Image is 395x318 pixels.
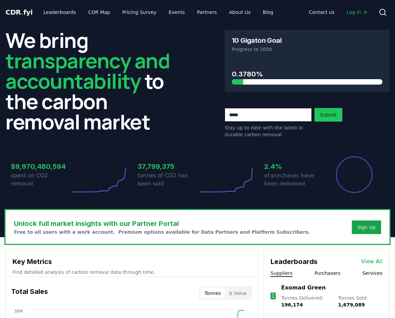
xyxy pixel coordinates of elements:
button: Purchasers [314,270,341,277]
p: Stay up to date with the latest in durable carbon removal. [225,124,312,138]
button: Sign Up [352,220,381,234]
span: transparency and accountability [5,47,170,95]
button: Suppliers [271,270,293,277]
a: CDR.fyi [5,7,33,17]
a: Blog [257,6,279,18]
h3: 37,799,375 [138,161,197,172]
h3: $9,970,480,594 [11,161,71,172]
h3: 2.4% [264,161,324,172]
p: spent on CO2 removal [11,172,71,188]
a: Leaderboards [38,6,82,18]
p: Find detailed analysis of carbon removal data through time. [13,269,251,276]
a: Pricing Survey [117,6,162,18]
h3: Key Metrics [13,257,251,267]
span: 1,679,089 [338,302,365,307]
h3: 0.3780% [232,69,382,79]
h3: 10 Gigaton Goal [232,37,281,44]
a: Partners [192,6,222,18]
a: Log in [341,6,373,18]
span: CDR fyi [5,8,33,16]
span: . [21,8,23,16]
p: tonnes of CO2 has been sold [138,172,197,188]
div: Percentage of sales delivered [335,156,373,194]
a: Exomad Green [281,284,326,292]
p: Free to all users with a work account. Premium options available for Data Partners and Platform S... [14,229,310,235]
button: Tonnes [200,288,225,299]
p: Tonnes Delivered : [281,295,331,308]
nav: Main [304,6,373,18]
tspan: 38M [14,309,23,314]
h3: Total Sales [11,286,48,300]
a: Sign Up [357,224,376,231]
button: Services [362,270,382,277]
span: Log in [347,9,368,16]
nav: Main [38,6,279,18]
button: $ Value [225,288,251,299]
p: of purchases have been delivered [264,172,324,188]
p: Progress to 2050 [232,46,382,53]
a: View All [361,258,382,266]
button: Submit [314,108,342,122]
p: 1 [271,292,275,300]
a: Events [163,6,190,18]
a: CDR Map [83,6,116,18]
h3: Leaderboards [271,257,317,267]
p: Tonnes Sold : [338,295,382,308]
a: About Us [224,6,256,18]
a: Contact us [304,6,340,18]
span: 196,174 [281,302,303,307]
h2: We bring to the carbon removal market [5,30,170,132]
h3: Unlock full market insights with our Partner Portal [14,218,310,229]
